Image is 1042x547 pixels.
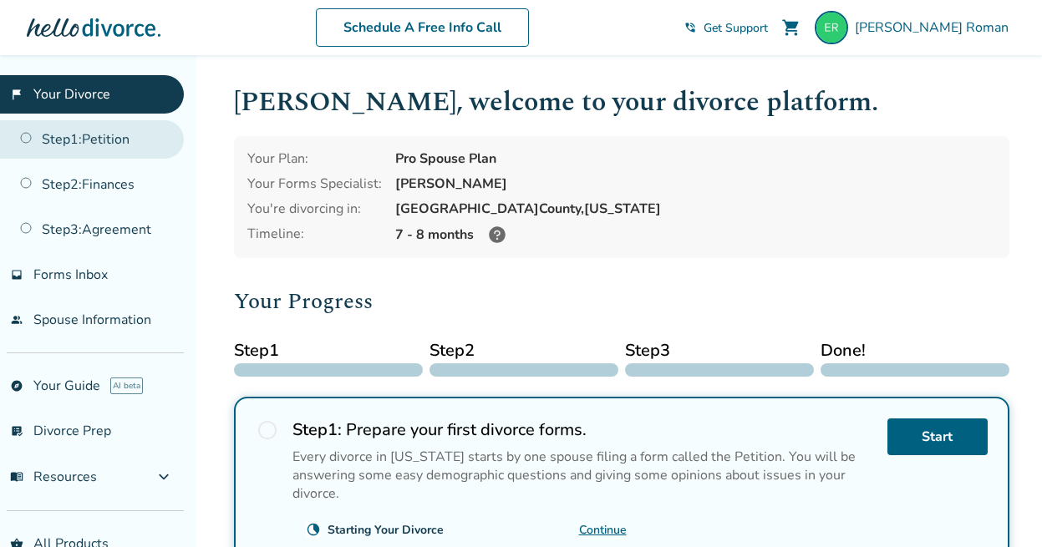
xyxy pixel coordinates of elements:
[10,470,23,484] span: menu_book
[10,313,23,327] span: people
[10,88,23,101] span: flag_2
[292,418,874,441] h2: Prepare your first divorce forms.
[247,225,382,245] div: Timeline:
[887,418,988,455] a: Start
[154,467,174,487] span: expand_more
[395,149,996,168] div: Pro Spouse Plan
[579,522,627,538] a: Continue
[328,522,444,538] div: Starting Your Divorce
[234,285,1009,318] h2: Your Progress
[684,20,768,36] a: phone_in_talkGet Support
[815,11,848,44] img: reormiakn@gmail.com
[110,377,143,394] span: AI beta
[855,18,1015,37] span: [PERSON_NAME] Roman
[316,8,529,47] a: Schedule A Free Info Call
[958,467,1042,547] iframe: Chat Widget
[704,20,768,36] span: Get Support
[306,522,321,537] span: clock_loader_40
[247,200,382,218] div: You're divorcing in:
[234,82,1009,123] h1: [PERSON_NAME] , welcome to your divorce platform.
[684,21,697,34] span: phone_in_talk
[10,424,23,438] span: list_alt_check
[430,338,618,363] span: Step 2
[10,468,97,486] span: Resources
[395,225,996,245] div: 7 - 8 months
[247,149,382,168] div: Your Plan:
[10,268,23,281] span: inbox
[625,338,814,363] span: Step 3
[234,338,423,363] span: Step 1
[292,448,874,503] p: Every divorce in [US_STATE] starts by one spouse filing a form called the Petition. You will be a...
[395,200,996,218] div: [GEOGRAPHIC_DATA] County, [US_STATE]
[821,338,1009,363] span: Done!
[395,175,996,193] div: [PERSON_NAME]
[33,266,108,284] span: Forms Inbox
[256,418,279,442] span: radio_button_unchecked
[10,379,23,393] span: explore
[247,175,382,193] div: Your Forms Specialist:
[781,18,801,38] span: shopping_cart
[292,418,342,441] strong: Step 1 :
